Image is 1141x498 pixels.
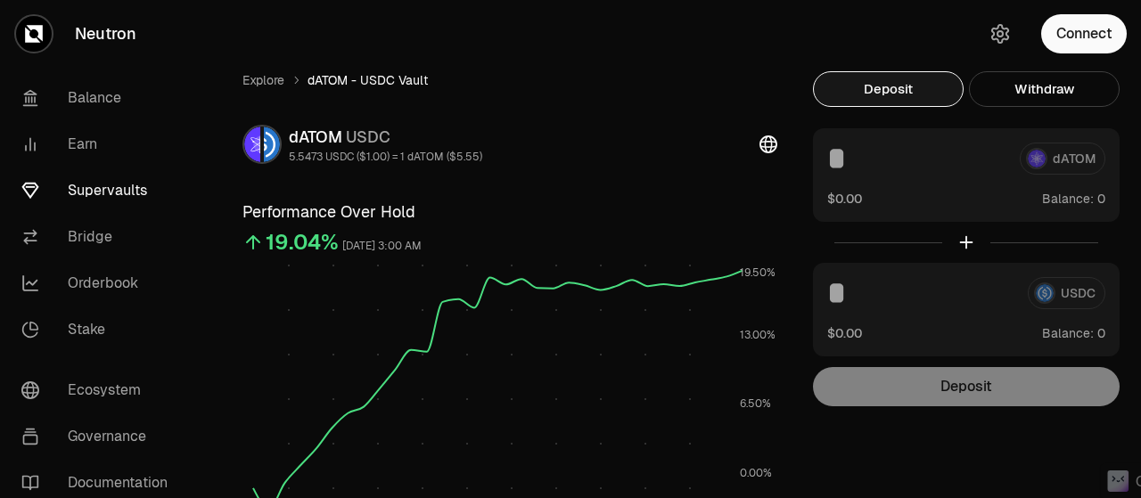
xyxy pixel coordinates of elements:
a: Ecosystem [7,367,193,413]
a: Stake [7,306,193,353]
span: USDC [346,127,390,147]
tspan: 13.00% [740,328,776,342]
a: Explore [242,71,284,89]
a: Governance [7,413,193,460]
button: $0.00 [827,189,862,208]
a: Balance [7,75,193,121]
div: [DATE] 3:00 AM [342,236,422,257]
tspan: 6.50% [740,396,771,411]
tspan: 19.50% [740,265,776,280]
div: 19.04% [266,228,339,257]
button: Withdraw [969,71,1120,107]
div: 5.5473 USDC ($1.00) = 1 dATOM ($5.55) [289,150,482,164]
button: Connect [1041,14,1127,53]
a: Earn [7,121,193,167]
tspan: 0.00% [740,466,772,480]
img: USDC Logo [264,127,280,162]
a: Orderbook [7,260,193,306]
img: dATOM Logo [244,127,260,162]
nav: breadcrumb [242,71,777,89]
button: $0.00 [827,323,862,342]
div: dATOM [289,125,482,150]
h3: Performance Over Hold [242,200,777,225]
span: Balance: [1042,324,1094,342]
a: Bridge [7,214,193,260]
span: Balance: [1042,190,1094,208]
span: dATOM - USDC Vault [308,71,428,89]
button: Deposit [813,71,964,107]
a: Supervaults [7,167,193,214]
